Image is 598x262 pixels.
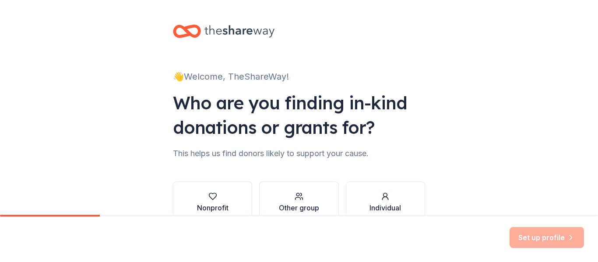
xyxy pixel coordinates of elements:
div: Individual [369,203,401,213]
button: Individual [346,182,425,224]
button: Other group [259,182,338,224]
div: Nonprofit [197,203,229,213]
button: Nonprofit [173,182,252,224]
div: Who are you finding in-kind donations or grants for? [173,91,425,140]
div: 👋 Welcome, TheShareWay! [173,70,425,84]
div: This helps us find donors likely to support your cause. [173,147,425,161]
div: Other group [279,203,319,213]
